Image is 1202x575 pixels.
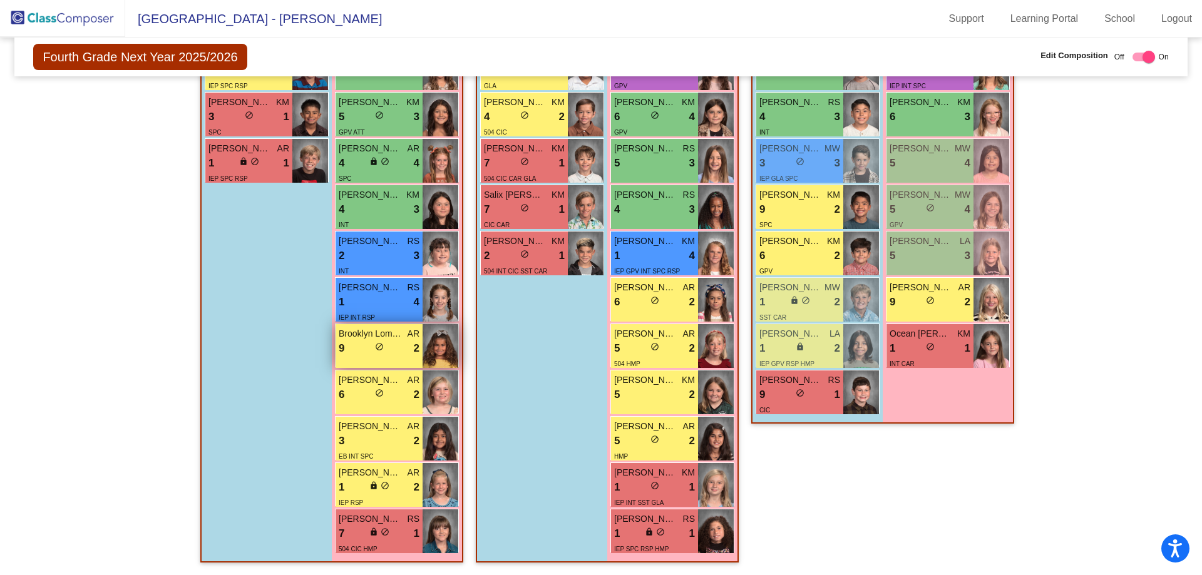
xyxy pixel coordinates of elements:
span: 1 [339,479,344,496]
span: 1 [559,201,565,218]
span: [PERSON_NAME] [484,142,547,155]
span: GPV [759,268,773,275]
span: 1 [614,526,620,542]
span: RS [828,374,840,387]
span: [PERSON_NAME] [614,512,677,526]
span: 5 [614,340,620,357]
span: 4 [965,155,970,171]
span: KM [827,235,840,248]
span: IEP SPC RSP [208,83,248,89]
span: 2 [689,340,695,357]
span: INT [759,129,769,136]
span: Off [1114,51,1124,63]
span: INT [339,221,349,228]
span: 1 [559,248,565,264]
span: GPV ATT [339,129,365,136]
span: RS [408,512,419,526]
a: Logout [1151,9,1202,29]
span: Ocean [PERSON_NAME] [890,327,952,340]
span: KM [957,96,970,109]
span: [PERSON_NAME] [614,188,677,201]
span: KM [682,374,695,387]
span: 7 [484,155,490,171]
span: 1 [965,340,970,357]
span: IEP GLA SPC [759,175,798,182]
span: RS [408,235,419,248]
span: KM [552,142,565,155]
span: [PERSON_NAME] [890,235,952,248]
span: IEP INT SPC [890,83,926,89]
span: 3 [835,109,840,125]
span: 1 [759,340,765,357]
span: [PERSON_NAME] [614,235,677,248]
span: IEP INT SST GLA [614,499,664,506]
span: 2 [484,248,490,264]
span: RS [408,281,419,294]
span: HMP [614,453,628,460]
a: Learning Portal [1000,9,1089,29]
span: 5 [614,387,620,403]
span: do_not_disturb_alt [926,296,935,305]
span: 504 INT CIC SST CAR [484,268,547,275]
span: 5 [614,155,620,171]
span: [PERSON_NAME] [890,96,952,109]
span: [PERSON_NAME] [614,374,677,387]
span: 6 [614,109,620,125]
span: SST CAR [759,314,786,321]
span: 9 [759,201,765,218]
span: AR [277,142,289,155]
span: 2 [414,340,419,357]
span: do_not_disturb_alt [656,527,665,536]
span: SPC [208,129,222,136]
span: IEP SPC RSP [208,175,248,182]
span: 1 [614,479,620,496]
span: [PERSON_NAME] [339,512,401,526]
span: 1 [614,248,620,264]
span: 4 [689,248,695,264]
span: MW [955,142,970,155]
span: 9 [759,387,765,403]
span: 3 [414,109,419,125]
span: [PERSON_NAME] [614,142,677,155]
span: [PERSON_NAME] [759,188,822,201]
span: IEP INT RSP [339,314,375,321]
span: AR [408,420,419,433]
span: AR [683,281,695,294]
span: GPV [614,129,627,136]
span: 3 [414,201,419,218]
span: RS [683,142,695,155]
span: 2 [414,387,419,403]
span: lock [369,157,378,166]
span: 9 [890,294,895,310]
span: Brooklyn Lombard [339,327,401,340]
span: GPV [614,83,627,89]
span: lock [239,157,248,166]
span: 4 [414,155,419,171]
span: do_not_disturb_alt [650,296,659,305]
span: do_not_disturb_alt [375,389,384,397]
span: 2 [414,479,419,496]
span: 5 [890,248,895,264]
span: 3 [759,155,765,171]
span: do_not_disturb_alt [650,481,659,490]
span: AR [958,281,970,294]
span: [PERSON_NAME] [759,96,822,109]
span: 3 [689,155,695,171]
span: IEP GPV INT SPC RSP [614,268,680,275]
span: [PERSON_NAME] [208,96,271,109]
span: MW [824,281,840,294]
span: RS [683,188,695,201]
span: do_not_disturb_alt [520,111,529,120]
span: EB INT SPC [339,453,373,460]
span: do_not_disturb_alt [381,157,389,166]
span: [PERSON_NAME] [759,374,822,387]
span: KM [406,188,419,201]
span: 1 [339,294,344,310]
span: do_not_disturb_alt [926,342,935,351]
span: 2 [835,294,840,310]
span: 3 [208,109,214,125]
span: KM [957,327,970,340]
span: lock [645,527,654,536]
span: do_not_disturb_alt [520,203,529,212]
span: AR [408,142,419,155]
